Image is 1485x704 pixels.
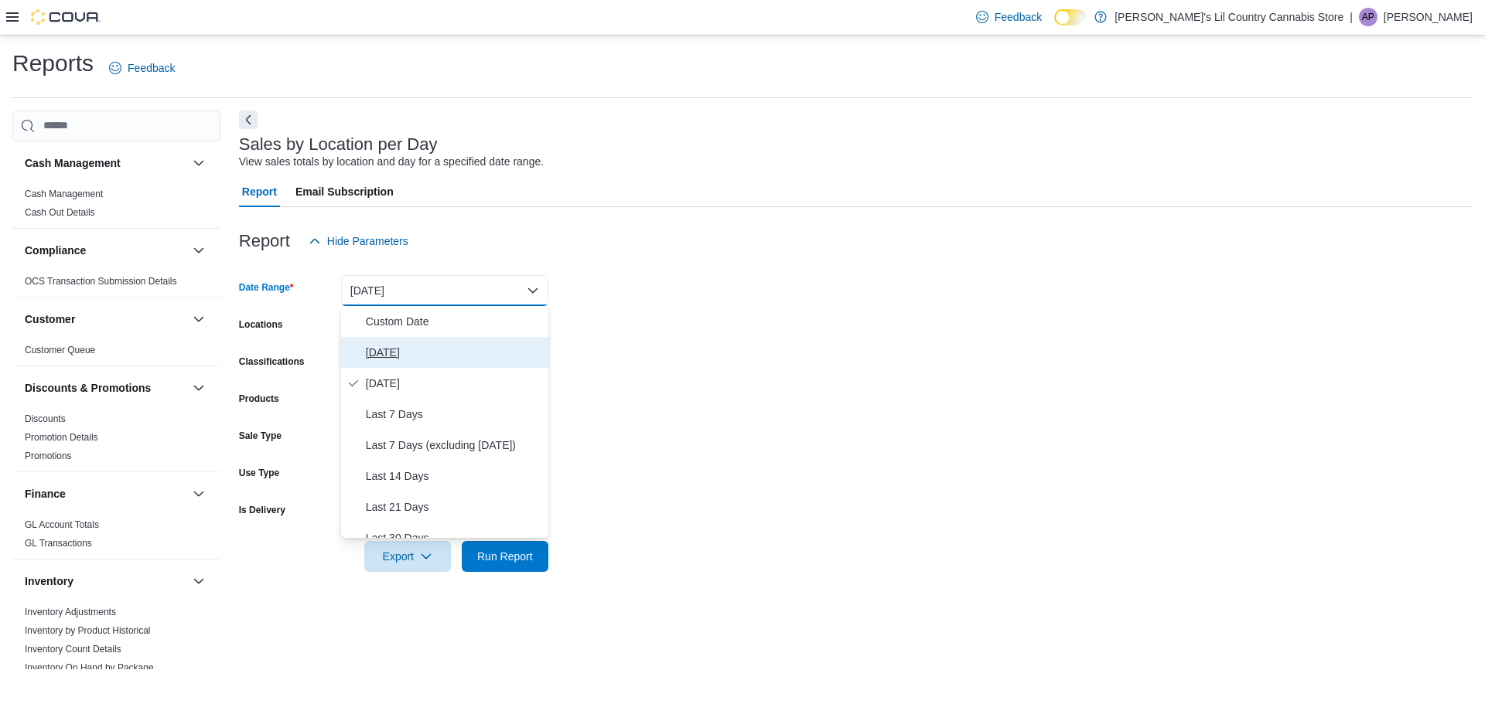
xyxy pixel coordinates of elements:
a: Feedback [970,2,1048,32]
div: View sales totals by location and day for a specified date range. [239,154,544,170]
div: Compliance [12,272,220,297]
label: Locations [239,318,283,331]
a: Promotion Details [25,432,98,443]
button: Inventory [189,572,208,590]
span: Custom Date [366,312,542,331]
a: Customer Queue [25,345,95,355]
a: GL Transactions [25,538,92,549]
h1: Reports [12,48,94,79]
a: Inventory Count Details [25,644,121,655]
p: [PERSON_NAME]'s Lil Country Cannabis Store [1115,8,1343,26]
div: Cash Management [12,185,220,228]
button: Next [239,111,258,129]
div: Select listbox [341,306,548,538]
span: Export [374,541,442,572]
span: Feedback [995,9,1042,25]
input: Dark Mode [1054,9,1087,26]
span: AP [1362,8,1374,26]
span: Email Subscription [295,176,394,207]
span: Last 21 Days [366,498,542,516]
button: Inventory [25,573,186,589]
a: Discounts [25,413,66,424]
label: Classifications [239,355,305,368]
button: Compliance [25,243,186,258]
button: Finance [25,486,186,502]
span: GL Account Totals [25,519,99,531]
button: Discounts & Promotions [189,379,208,397]
span: Promotions [25,450,72,462]
button: Finance [189,485,208,503]
span: Discounts [25,413,66,425]
span: Last 14 Days [366,467,542,485]
h3: Compliance [25,243,86,258]
span: Last 7 Days (excluding [DATE]) [366,436,542,454]
a: Inventory On Hand by Package [25,662,154,673]
span: Run Report [477,549,533,564]
span: Promotion Details [25,431,98,444]
div: Finance [12,515,220,559]
span: Cash Management [25,188,103,200]
button: Customer [25,311,186,327]
button: [DATE] [341,275,548,306]
a: GL Account Totals [25,519,99,530]
span: Report [242,176,277,207]
button: Cash Management [189,154,208,172]
a: Promotions [25,451,72,461]
span: Feedback [128,60,175,76]
label: Products [239,393,279,405]
div: Customer [12,341,220,366]
h3: Report [239,232,290,250]
span: Last 7 Days [366,405,542,423]
span: OCS Transaction Submission Details [25,275,177,287]
a: Cash Out Details [25,207,95,218]
p: [PERSON_NAME] [1384,8,1473,26]
span: Last 30 Days [366,529,542,547]
span: Inventory Adjustments [25,606,116,618]
button: Compliance [189,241,208,260]
span: [DATE] [366,343,542,362]
button: Discounts & Promotions [25,380,186,396]
span: Inventory by Product Historical [25,624,151,637]
span: Inventory Count Details [25,643,121,655]
span: Customer Queue [25,344,95,356]
button: Customer [189,310,208,328]
span: GL Transactions [25,537,92,549]
span: Inventory On Hand by Package [25,661,154,674]
button: Hide Parameters [302,226,415,257]
h3: Inventory [25,573,73,589]
a: Inventory by Product Historical [25,625,151,636]
h3: Sales by Location per Day [239,135,438,154]
label: Date Range [239,281,294,294]
a: Cash Management [25,189,103,199]
button: Cash Management [25,155,186,171]
label: Sale Type [239,430,282,442]
p: | [1350,8,1353,26]
button: Run Report [462,541,548,572]
div: Alexis Peters [1359,8,1377,26]
h3: Customer [25,311,75,327]
label: Use Type [239,467,279,479]
span: Hide Parameters [327,233,408,249]
div: Discounts & Promotions [12,410,220,471]
a: Feedback [103,53,181,83]
h3: Cash Management [25,155,121,171]
button: Export [364,541,451,572]
span: Cash Out Details [25,206,95,219]
h3: Discounts & Promotions [25,380,151,396]
img: Cova [31,9,101,25]
label: Is Delivery [239,504,285,516]
h3: Finance [25,486,66,502]
span: [DATE] [366,374,542,393]
a: Inventory Adjustments [25,607,116,617]
a: OCS Transaction Submission Details [25,276,177,287]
